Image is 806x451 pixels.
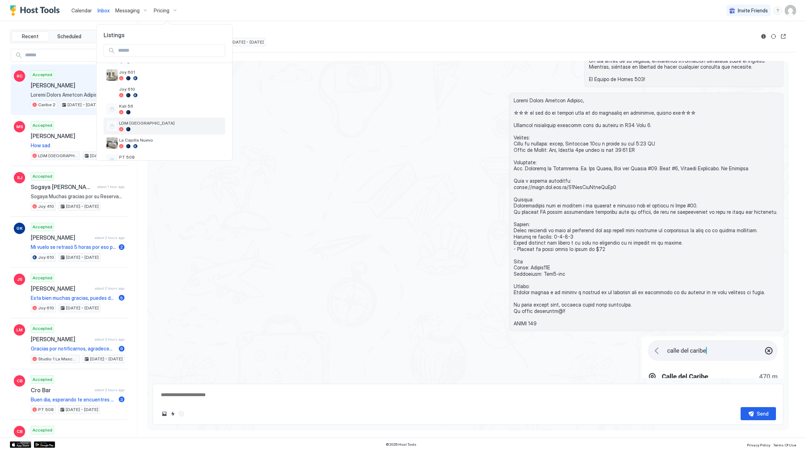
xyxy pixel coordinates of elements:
[106,86,118,98] div: listing image
[119,103,222,109] span: Kali 56
[119,120,222,126] span: LDM [GEOGRAPHIC_DATA]
[119,86,222,92] span: Joy 610
[119,137,222,143] span: La Capilla Nuevo
[119,154,222,160] span: PT 508
[97,32,232,39] span: Listings
[106,69,118,81] div: listing image
[106,137,118,149] div: listing image
[119,69,222,75] span: Joy 601
[115,45,225,57] input: Input Field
